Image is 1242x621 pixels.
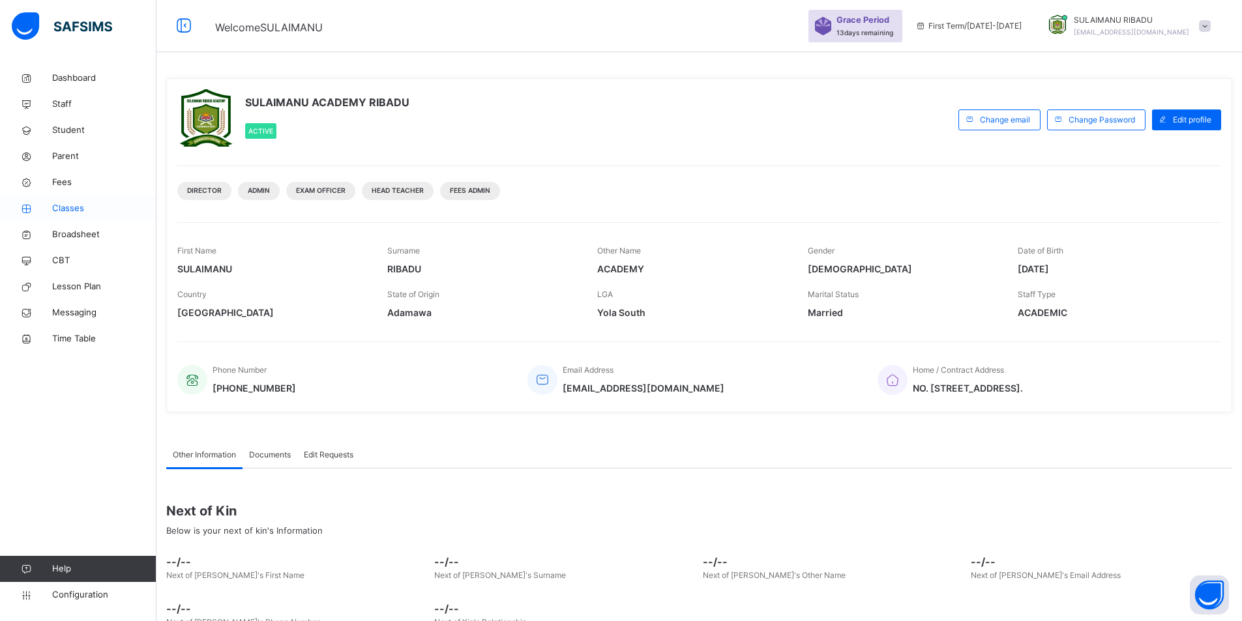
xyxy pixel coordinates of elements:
[12,12,112,40] img: safsims
[808,262,998,276] span: [DEMOGRAPHIC_DATA]
[52,98,156,111] span: Staff
[1035,14,1217,38] div: SULAIMANURIBADU
[387,306,578,319] span: Adamawa
[450,186,490,195] span: Fees Admin
[52,332,156,345] span: Time Table
[372,186,424,195] span: Head Teacher
[245,94,409,110] span: SULAIMANU ACADEMY RIBADU
[304,449,353,461] span: Edit Requests
[1190,575,1229,614] button: Open asap
[597,306,788,319] span: Yola South
[563,381,724,395] span: [EMAIL_ADDRESS][DOMAIN_NAME]
[52,562,156,575] span: Help
[434,554,696,570] span: --/--
[808,306,998,319] span: Married
[187,186,222,195] span: DIRECTOR
[971,554,1232,570] span: --/--
[1018,262,1208,276] span: [DATE]
[980,114,1030,126] span: Change email
[836,29,893,36] span: 13 days remaining
[52,124,156,137] span: Student
[1018,246,1063,255] span: Date of Birth
[249,449,291,461] span: Documents
[1018,289,1056,299] span: Staff Type
[703,554,964,570] span: --/--
[52,254,156,267] span: CBT
[434,601,696,616] span: --/--
[173,449,236,461] span: Other Information
[166,601,428,616] span: --/--
[52,228,156,241] span: Broadsheet
[1173,114,1211,126] span: Edit profile
[248,186,270,195] span: Admin
[177,262,368,276] span: SULAIMANU
[913,381,1023,395] span: NO. [STREET_ADDRESS].
[597,262,788,276] span: ACADEMY
[913,365,1004,375] span: Home / Contract Address
[166,554,428,570] span: --/--
[971,570,1121,580] span: Next of [PERSON_NAME]'s Email Address
[1074,28,1189,36] span: [EMAIL_ADDRESS][DOMAIN_NAME]
[808,289,859,299] span: Marital Status
[915,20,1022,32] span: session/term information
[52,588,156,601] span: Configuration
[296,186,346,195] span: Exam Officer
[836,14,889,26] span: Grace Period
[52,72,156,85] span: Dashboard
[1069,114,1135,126] span: Change Password
[213,365,267,375] span: Phone Number
[1074,14,1189,26] span: SULAIMANU RIBADU
[166,501,1232,521] span: Next of Kin
[166,570,304,580] span: Next of [PERSON_NAME]'s First Name
[52,150,156,163] span: Parent
[815,17,831,35] img: sticker-purple.71386a28dfed39d6af7621340158ba97.svg
[248,127,273,135] span: Active
[52,202,156,215] span: Classes
[1018,306,1208,319] span: ACADEMIC
[387,289,439,299] span: State of Origin
[177,306,368,319] span: [GEOGRAPHIC_DATA]
[387,262,578,276] span: RIBADU
[703,570,846,580] span: Next of [PERSON_NAME]'s Other Name
[808,246,835,255] span: Gender
[52,280,156,293] span: Lesson Plan
[434,570,566,580] span: Next of [PERSON_NAME]'s Surname
[387,246,420,255] span: Surname
[52,306,156,319] span: Messaging
[52,176,156,189] span: Fees
[597,246,641,255] span: Other Name
[215,21,323,34] span: Welcome SULAIMANU
[563,365,614,375] span: Email Address
[166,525,323,536] span: Below is your next of kin's Information
[597,289,613,299] span: LGA
[177,246,216,255] span: First Name
[213,381,296,395] span: [PHONE_NUMBER]
[177,289,207,299] span: Country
